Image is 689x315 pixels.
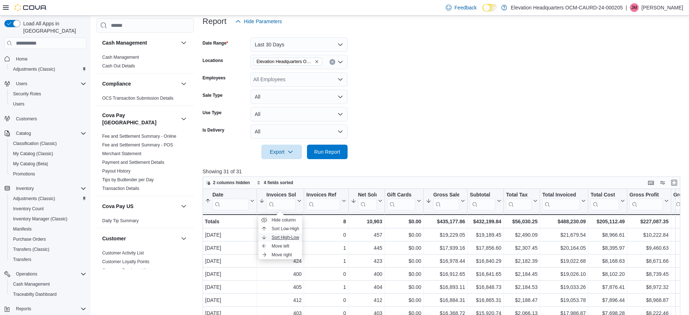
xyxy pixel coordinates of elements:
div: 10,903 [350,217,382,226]
a: Feedback [443,0,480,15]
span: Promotions [10,170,86,178]
button: Classification (Classic) [7,138,89,149]
button: Clear input [329,59,335,65]
span: Fee and Settlement Summary - Online [102,133,177,139]
a: Purchase Orders [10,235,49,244]
a: Customers [13,115,40,123]
button: Subtotal [470,192,501,210]
span: Classification (Classic) [10,139,86,148]
span: Cash Out Details [102,63,135,69]
div: 1 [306,244,346,253]
button: Catalog [13,129,34,138]
a: Manifests [10,225,34,233]
div: Invoices Ref [306,192,340,210]
span: Customers [13,114,86,123]
span: Run Report [314,148,340,156]
p: [PERSON_NAME] [642,3,683,12]
span: Adjustments (Classic) [13,66,55,72]
div: $8,739.45 [630,270,669,279]
span: Sort Low-High [271,226,299,232]
h3: Compliance [102,80,131,87]
div: Subtotal [470,192,495,210]
div: $16,893.11 [426,283,465,292]
div: Date [212,192,249,210]
div: $2,184.45 [506,270,537,279]
div: $16,912.65 [426,270,465,279]
label: Sale Type [203,92,223,98]
a: OCS Transaction Submission Details [102,96,174,101]
label: Date Range [203,40,228,46]
span: Customer Loyalty Points [102,259,149,265]
div: Net Sold [358,192,376,210]
span: Payout History [102,168,130,174]
a: My Catalog (Classic) [10,149,56,158]
div: Compliance [96,94,194,105]
div: $7,896.44 [590,296,624,305]
button: Cova Pay US [179,202,188,211]
button: Manifests [7,224,89,234]
button: Gross Profit [630,192,669,210]
span: Inventory [13,184,86,193]
a: Classification (Classic) [10,139,60,148]
span: Manifests [13,226,32,232]
a: Cash Out Details [102,63,135,69]
span: My Catalog (Classic) [10,149,86,158]
button: Date [205,192,254,210]
div: $0.00 [387,283,422,292]
div: $0.00 [387,296,422,305]
div: $17,939.16 [426,244,465,253]
button: Adjustments (Classic) [7,194,89,204]
div: $2,182.39 [506,257,537,266]
button: All [250,124,348,139]
button: Run Report [307,145,348,159]
a: Transaction Details [102,186,139,191]
button: All [250,90,348,104]
button: Open list of options [337,59,343,65]
span: Adjustments (Classic) [13,196,55,202]
button: Purchase Orders [7,234,89,244]
div: Gross Sales [433,192,459,210]
button: All [250,107,348,121]
h3: Report [203,17,227,26]
div: Invoices Sold [266,192,296,210]
span: Traceabilty Dashboard [13,291,57,297]
div: $0.00 [387,244,422,253]
a: Customer Loyalty Points [102,259,149,264]
div: $16,840.29 [470,257,501,266]
div: $16,884.31 [426,296,465,305]
div: $16,848.73 [470,283,501,292]
span: Reports [13,304,86,313]
span: Hide column [271,217,296,223]
div: 412 [259,296,302,305]
div: $19,053.78 [542,296,586,305]
div: $8,168.63 [590,257,624,266]
button: Invoices Ref [306,192,346,210]
span: Hide Parameters [244,18,282,25]
div: 400 [351,270,382,279]
span: Move left [271,243,289,249]
div: Gift Card Sales [387,192,415,210]
span: Inventory [16,186,34,191]
div: [DATE] [205,296,254,305]
span: Customers [16,116,37,122]
span: Transfers (Classic) [13,246,49,252]
div: 1 [306,283,346,292]
span: Inventory Count [13,206,44,212]
button: Inventory [13,184,37,193]
span: 2 columns hidden [213,180,250,186]
button: Remove Elevation Headquarters OCM-CAURD-24-000205 from selection in this group [315,59,319,64]
p: Showing 31 of 31 [203,168,685,175]
div: Customer [96,249,194,295]
button: Operations [13,270,40,278]
div: Gross Profit [630,192,663,210]
div: $2,184.53 [506,283,537,292]
div: $8,968.87 [630,296,669,305]
div: Gross Sales [433,192,459,199]
span: Merchant Statement [102,151,141,157]
button: Total Tax [506,192,537,210]
label: Use Type [203,110,221,116]
span: Operations [13,270,86,278]
div: Total Cost [590,192,619,210]
a: Payout History [102,169,130,174]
